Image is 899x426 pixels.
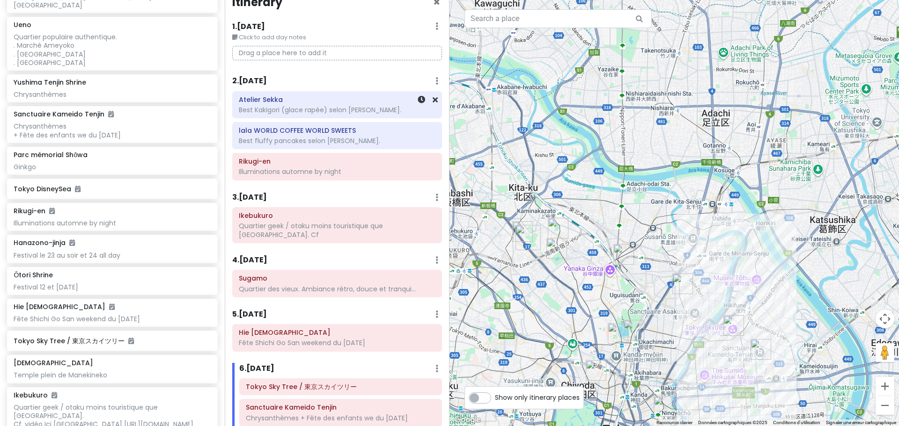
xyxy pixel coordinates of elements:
[14,151,88,159] h6: Parc mémorial Shōwa
[14,251,211,260] div: Festival le 23 au soir et 24 all day
[109,303,115,310] i: Added to itinerary
[723,315,744,336] div: Tokyo Sky Tree / 東京スカイツリー
[14,163,211,171] div: Ginkgo
[654,396,674,417] div: 2-chōme-20-7 Nihonbashiningyōchō
[239,211,435,220] h6: Ikebukuro
[546,238,567,259] div: Rikugi-en
[14,207,55,215] h6: Rikugi-en
[239,274,435,282] h6: Sugamo
[232,76,267,86] h6: 2 . [DATE]
[14,391,57,399] h6: Ikebukuro
[698,420,767,425] span: Données cartographiques ©2025
[672,274,693,294] div: Ōtori Shrine
[239,157,435,166] h6: Rikugi-en
[232,22,265,32] h6: 1 . [DATE]
[14,371,211,379] div: Temple plein de Manekineko
[239,106,435,114] div: Best Kakigori (glace rapée) selon [PERSON_NAME].
[14,283,211,291] div: Festival 12 et [DATE]
[656,419,693,426] button: Raccourcis clavier
[512,221,533,242] div: Sugamo
[232,46,442,60] p: Drag a place here to add it
[239,126,435,135] h6: lala WORLD COFFEE WORLD SWEETS
[239,167,435,176] div: Illuminations automne by night
[14,271,53,279] h6: Ōtori Shrine
[246,414,435,422] div: Chrysanthèmes + Fête des enfants we du [DATE]
[128,338,134,344] i: Added to itinerary
[548,218,568,238] div: lala WORLD COFFEE WORLD SWEETS
[14,238,75,247] h6: Hanazono-jinja
[14,90,211,99] div: Chrysanthèmes
[14,219,211,227] div: Illuminations automne by night
[239,137,435,145] div: Best fluffy pancakes selon [PERSON_NAME].
[826,420,896,425] a: Signaler une erreur cartographique
[14,78,86,87] h6: Yushima Tenjin Shrine
[876,396,894,415] button: Zoom arrière
[624,320,644,340] div: Ueno
[14,359,93,367] h6: [DEMOGRAPHIC_DATA]
[239,339,435,347] div: Fête Shichi Go San weekend du [DATE]
[14,33,211,67] div: Quartier populaire authentique. . Marché Ameyoko . [GEOGRAPHIC_DATA] . [GEOGRAPHIC_DATA]
[495,392,580,403] span: Show only itinerary places
[608,323,628,344] div: Yushima Tenjin Shrine
[476,401,496,421] div: 21-3 Samonchō
[876,377,894,396] button: Zoom avant
[232,33,442,42] small: Click to add day notes
[75,186,81,192] i: Added to itinerary
[464,9,652,28] input: Search a place
[239,328,435,337] h6: Hie Shrine
[246,383,435,391] h6: Tokyo Sky Tree / 東京スカイツリー
[452,414,483,426] img: Google
[586,360,606,381] div: Udon Maruka
[14,185,211,193] h6: Tokyo DisneySea
[443,232,464,253] div: Ikebukuro
[246,403,435,412] h6: Sanctuaire Kameido Tenjin
[14,21,31,29] h6: Ueno
[516,225,541,250] div: Atelier Sekka
[751,339,771,360] div: Sanctuaire Kameido Tenjin
[613,244,634,265] div: Nishinippori
[14,303,115,311] h6: Hie [DEMOGRAPHIC_DATA]
[14,110,114,118] h6: Sanctuaire Kameido Tenjin
[418,94,425,105] a: Set a time
[773,420,820,425] a: Conditions d'utilisation (s'ouvre dans un nouvel onglet)
[495,396,516,417] div: Taiyaki Wakaba
[232,310,267,319] h6: 5 . [DATE]
[49,208,55,214] i: Added to itinerary
[239,364,274,374] h6: 6 . [DATE]
[239,285,435,293] div: Quartier des vieux. Ambiance rétro, douce et tranqui...
[876,343,894,362] button: Faites glisser Pegman sur la carte pour ouvrir Street View
[14,315,211,323] div: Fête Shichi Go San weekend du [DATE]
[239,95,435,104] h6: Atelier Sekka
[876,310,894,328] button: Commandes de la caméra de la carte
[108,111,114,117] i: Added to itinerary
[239,222,435,238] div: Quartier geek / otaku moins touristique que [GEOGRAPHIC_DATA]. Cf
[433,94,438,105] a: Remove from day
[69,239,75,246] i: Added to itinerary
[14,337,211,345] h6: Tokyo Sky Tree / 東京スカイツリー
[52,392,57,398] i: Added to itinerary
[452,414,483,426] a: Ouvrir cette zone dans Google Maps (dans une nouvelle fenêtre)
[232,255,267,265] h6: 4 . [DATE]
[232,193,267,202] h6: 3 . [DATE]
[14,122,211,139] div: Chrysanthèmes + Fête des enfants we du [DATE]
